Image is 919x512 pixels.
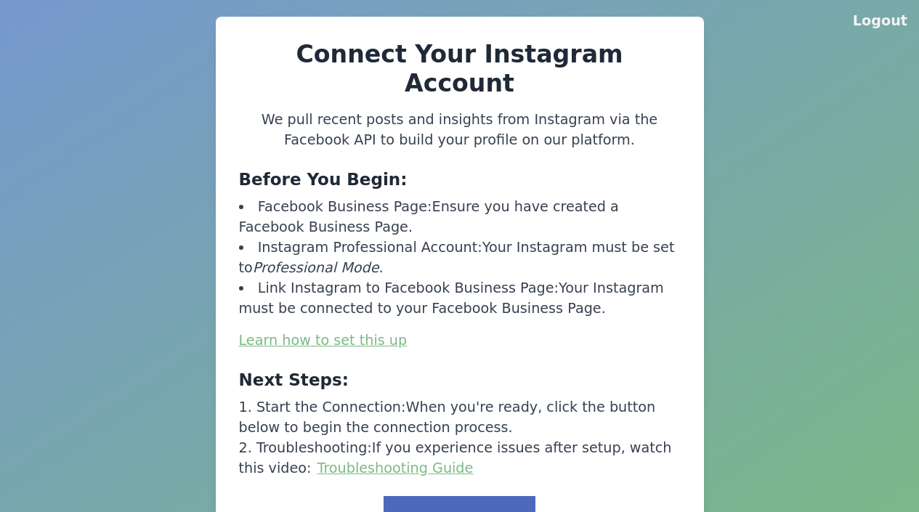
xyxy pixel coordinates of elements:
span: Instagram Professional Account: [258,239,482,256]
li: If you experience issues after setup, watch this video: [239,438,681,479]
span: Link Instagram to Facebook Business Page: [258,280,559,296]
h2: Connect Your Instagram Account [239,40,681,98]
li: Ensure you have created a Facebook Business Page. [239,197,681,237]
span: Facebook Business Page: [258,198,432,215]
a: Troubleshooting Guide [317,460,474,476]
li: Your Instagram must be set to . [239,237,681,278]
h3: Next Steps: [239,368,681,391]
h3: Before You Begin: [239,168,681,191]
p: We pull recent posts and insights from Instagram via the Facebook API to build your profile on ou... [239,110,681,150]
button: Logout [853,11,907,31]
span: Start the Connection: [256,399,406,415]
li: Your Instagram must be connected to your Facebook Business Page. [239,278,681,319]
li: When you're ready, click the button below to begin the connection process. [239,397,681,438]
span: Troubleshooting: [256,439,372,456]
span: Professional Mode [253,259,379,276]
a: Learn how to set this up [239,332,408,349]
